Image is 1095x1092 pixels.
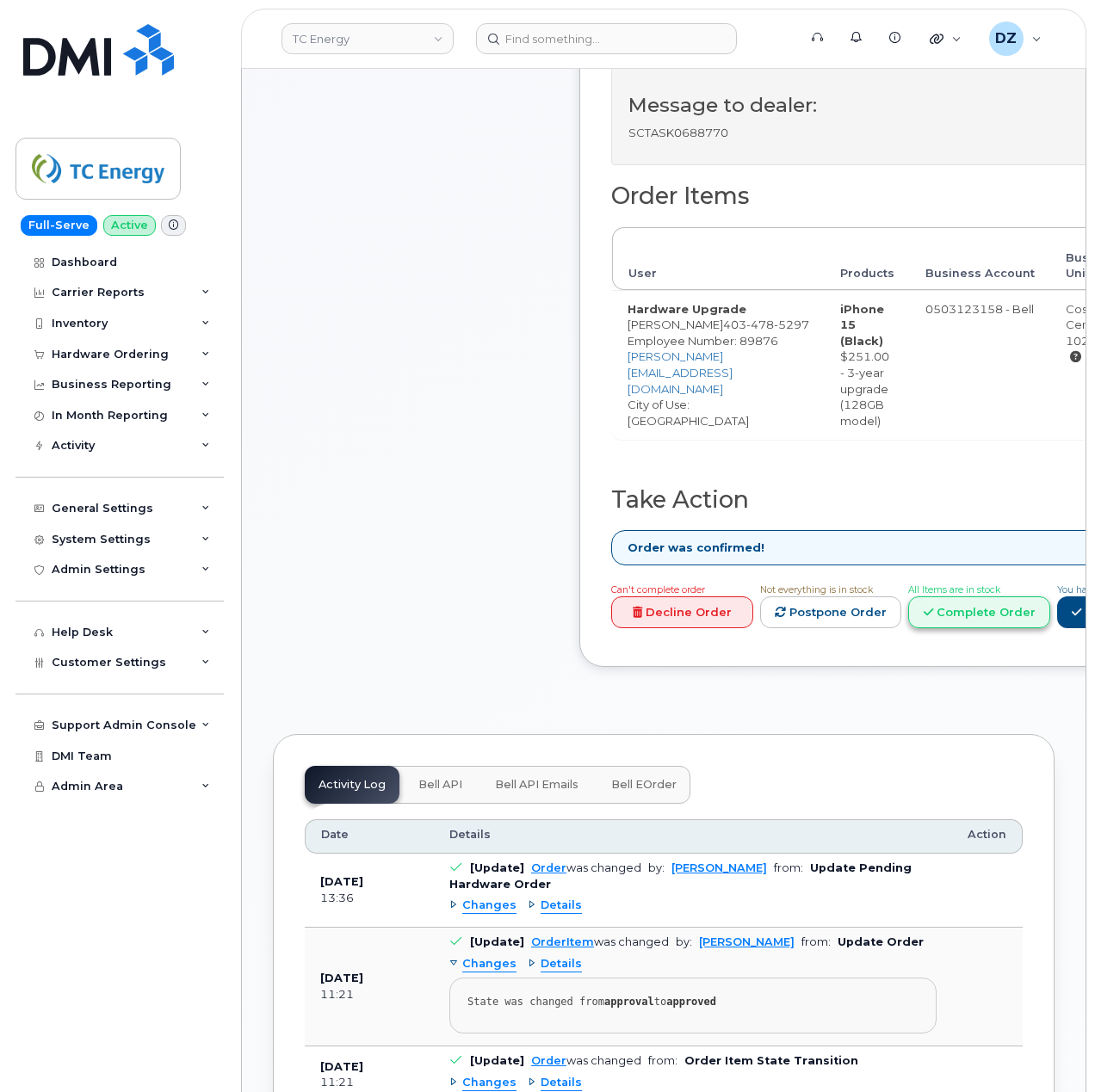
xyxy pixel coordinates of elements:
[320,875,363,888] b: [DATE]
[760,584,873,595] span: Not everything is in stock
[449,861,912,890] b: Update Pending Hardware Order
[684,1054,858,1067] b: Order Item State Transition
[612,227,825,290] th: User
[495,778,578,792] span: Bell API Emails
[838,935,924,948] b: Update Order
[320,972,363,984] b: [DATE]
[604,996,654,1008] strong: approval
[825,290,910,440] td: $251.00 - 3-year upgrade (128GB model)
[531,861,641,874] div: was changed
[840,302,884,348] strong: iPhone 15 (Black)
[648,1054,677,1067] span: from:
[746,318,774,331] span: 478
[531,861,566,874] a: Order
[611,778,677,792] span: Bell eOrder
[321,827,349,842] span: Date
[671,861,767,874] a: [PERSON_NAME]
[995,28,1017,49] span: DZ
[462,956,517,972] span: Changes
[952,819,1023,854] th: Action
[612,290,825,440] td: [PERSON_NAME] City of Use: [GEOGRAPHIC_DATA]
[462,898,517,914] span: Changes
[467,996,919,1009] div: State was changed from to
[541,898,582,914] span: Details
[476,23,737,54] input: Find something...
[666,996,716,1008] strong: approved
[908,596,1050,628] a: Complete Order
[320,987,418,1003] div: 11:21
[676,935,692,948] span: by:
[628,540,764,556] strong: Order was confirmed!
[628,334,778,348] span: Employee Number: 89876
[470,861,524,874] b: [Update]
[470,935,524,948] b: [Update]
[531,1054,566,1067] a: Order
[611,584,705,595] span: Can't complete order
[531,1054,641,1067] div: was changed
[648,861,665,874] span: by:
[628,349,733,395] a: [PERSON_NAME][EMAIL_ADDRESS][DOMAIN_NAME]
[628,302,746,316] strong: Hardware Upgrade
[774,861,803,874] span: from:
[462,1075,517,1091] span: Changes
[531,935,594,948] a: OrderItem
[977,22,1054,56] div: Devon Zellars
[541,956,582,972] span: Details
[910,290,1050,440] td: 0503123158 - Bell
[320,891,418,906] div: 13:36
[320,1060,363,1073] b: [DATE]
[918,22,974,56] div: Quicklinks
[531,935,669,948] div: was changed
[910,227,1050,290] th: Business Account
[470,1054,524,1067] b: [Update]
[320,1075,418,1090] div: 11:21
[723,318,809,331] span: 403
[281,23,454,54] a: TC Energy
[1020,1017,1082,1079] iframe: Messenger Launcher
[774,318,809,331] span: 5297
[418,778,462,792] span: Bell API
[760,596,902,628] a: Postpone Order
[611,596,753,628] a: Decline Order
[908,584,1000,595] span: All Items are in stock
[541,1075,582,1091] span: Details
[801,935,831,948] span: from:
[449,827,491,842] span: Details
[699,935,795,948] a: [PERSON_NAME]
[825,227,910,290] th: Products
